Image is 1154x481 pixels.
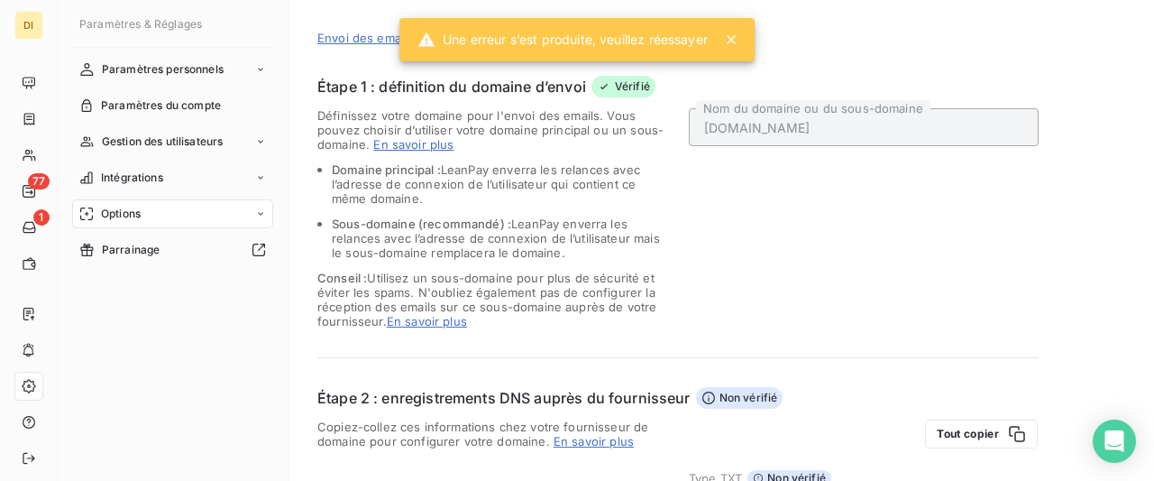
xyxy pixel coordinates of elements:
span: Envoi des emails [317,31,413,45]
span: En savoir plus [373,137,453,152]
span: Utilisez un sous-domaine pour plus de sécurité et éviter les spams. N'oubliez également pas de co... [317,271,667,328]
span: Sous-domaine (recommandé) : [332,217,511,231]
input: placeholder [689,108,1039,146]
span: Vérifié [591,76,655,97]
a: Parrainage [72,236,273,264]
span: 77 [28,173,50,190]
div: DI [14,11,43,40]
span: Non vérifié [696,387,783,409]
span: Paramètres du compte [101,97,221,114]
span: Paramètres personnels [102,61,224,78]
a: Paramètres du compte [72,91,273,120]
span: Gestion des utilisateurs [102,134,224,150]
h6: Étape 1 : définition du domaine d’envoi [317,76,586,97]
button: Tout copier [925,420,1038,449]
div: Une erreur s’est produite, veuillez réessayer [417,23,708,56]
span: Options [101,206,141,222]
span: Définissez votre domaine pour l'envoi des emails. Vous pouvez choisir d’utiliser votre domaine pr... [317,108,664,152]
span: En savoir plus [387,314,467,328]
span: Domaine principal : [332,162,441,177]
span: LeanPay enverra les relances avec l’adresse de connexion de l’utilisateur mais le sous-domaine re... [332,217,660,260]
span: 1 [33,209,50,226]
a: En savoir plus [554,434,634,449]
span: Intégrations [101,170,163,186]
h6: Étape 2 : enregistrements DNS auprès du fournisseur [317,387,691,409]
span: Paramètres & Réglages [79,17,202,31]
span: Conseil : [317,271,367,285]
span: Parrainage [102,242,160,258]
div: Open Intercom Messenger [1093,420,1136,463]
span: Copiez-collez ces informations chez votre fournisseur de domaine pour configurer votre domaine. [317,420,667,449]
span: LeanPay enverra les relances avec l’adresse de connexion de l’utilisateur qui contient ce même do... [332,162,640,206]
